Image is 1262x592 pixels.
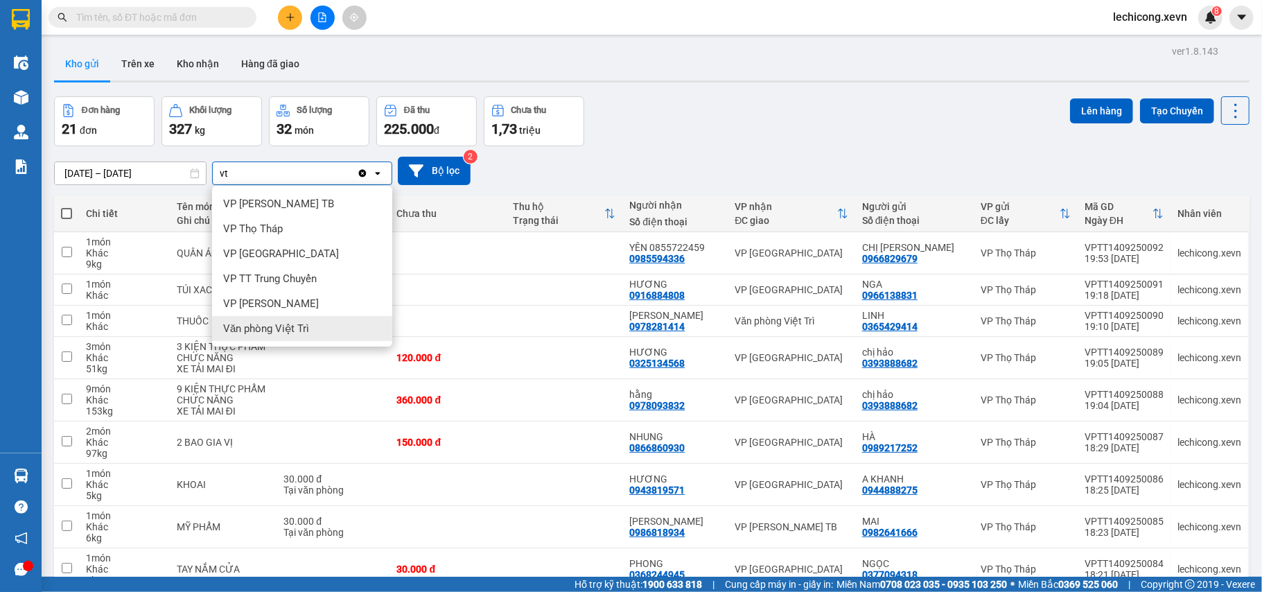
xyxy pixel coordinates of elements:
[629,321,685,332] div: 0978281414
[1085,527,1164,538] div: 18:23 [DATE]
[484,96,584,146] button: Chưa thu1,73 triệu
[54,47,110,80] button: Kho gửi
[513,201,604,212] div: Thu hộ
[1085,215,1153,226] div: Ngày ĐH
[1085,516,1164,527] div: VPTT1409250085
[629,442,685,453] div: 0866860930
[981,201,1060,212] div: VP gửi
[862,242,967,253] div: CHỊ MINH
[1177,352,1241,363] div: lechicong.xevn
[513,215,604,226] div: Trạng thái
[1085,310,1164,321] div: VPTT1409250090
[223,197,334,211] span: VP [PERSON_NAME] TB
[384,121,434,137] span: 225.000
[76,10,240,25] input: Tìm tên, số ĐT hoặc mã đơn
[519,125,541,136] span: triệu
[283,527,383,538] div: Tại văn phòng
[86,406,163,417] div: 153 kg
[177,521,270,532] div: MỸ PHẨM
[295,125,314,136] span: món
[278,6,302,30] button: plus
[177,247,270,259] div: QUẦN ÁO
[1177,437,1241,448] div: lechicong.xevn
[491,121,517,137] span: 1,73
[177,315,270,327] div: THUỐC
[1177,394,1241,406] div: lechicong.xevn
[12,9,30,30] img: logo-vxr
[1085,279,1164,290] div: VPTT1409250091
[862,389,967,400] div: chị hảo
[223,222,283,236] span: VP Thọ Tháp
[1085,485,1164,496] div: 18:25 [DATE]
[1085,389,1164,400] div: VPTT1409250088
[862,279,967,290] div: NGA
[15,532,28,545] span: notification
[629,400,685,411] div: 0978093832
[230,47,310,80] button: Hàng đã giao
[1236,11,1248,24] span: caret-down
[629,431,721,442] div: NHUNG
[1010,582,1015,587] span: ⚪️
[629,527,685,538] div: 0986818934
[58,12,67,22] span: search
[82,105,120,115] div: Đơn hàng
[862,201,967,212] div: Người gửi
[177,363,270,374] div: XE TẢI MAI ĐI
[86,341,163,352] div: 3 món
[86,564,163,575] div: Khác
[862,485,918,496] div: 0944888275
[1177,521,1241,532] div: lechicong.xevn
[161,96,262,146] button: Khối lượng327kg
[1078,195,1171,232] th: Toggle SortBy
[1085,347,1164,358] div: VPTT1409250089
[862,253,918,264] div: 0966829679
[464,150,477,164] sup: 2
[376,96,477,146] button: Đã thu225.000đ
[735,564,848,575] div: VP [GEOGRAPHIC_DATA]
[177,215,270,226] div: Ghi chú
[862,527,918,538] div: 0982641666
[862,442,918,453] div: 0989217252
[1172,44,1218,59] div: ver 1.8.143
[86,521,163,532] div: Khác
[506,195,622,232] th: Toggle SortBy
[397,352,500,363] div: 120.000 đ
[1177,284,1241,295] div: lechicong.xevn
[286,12,295,22] span: plus
[397,564,500,575] div: 30.000 đ
[1085,242,1164,253] div: VPTT1409250092
[317,12,327,22] span: file-add
[86,552,163,564] div: 1 món
[981,352,1071,363] div: VP Thọ Tháp
[86,363,163,374] div: 51 kg
[1177,479,1241,490] div: lechicong.xevn
[80,125,97,136] span: đơn
[862,569,918,580] div: 0377094318
[629,389,721,400] div: hằng
[735,394,848,406] div: VP [GEOGRAPHIC_DATA]
[212,186,392,347] ul: Menu
[86,247,163,259] div: Khác
[1185,580,1195,589] span: copyright
[297,105,332,115] div: Số lượng
[357,168,368,179] svg: Clear all
[15,500,28,514] span: question-circle
[15,563,28,576] span: message
[404,105,430,115] div: Đã thu
[1128,577,1130,592] span: |
[629,310,721,321] div: ĐỖ HIỀN
[712,577,715,592] span: |
[862,431,967,442] div: HÀ
[629,569,685,580] div: 0368244945
[629,200,721,211] div: Người nhận
[1085,569,1164,580] div: 18:21 [DATE]
[735,247,848,259] div: VP [GEOGRAPHIC_DATA]
[1085,473,1164,485] div: VPTT1409250086
[862,310,967,321] div: LINH
[862,290,918,301] div: 0966138831
[1058,579,1118,590] strong: 0369 525 060
[880,579,1007,590] strong: 0708 023 035 - 0935 103 250
[862,558,967,569] div: NGỌC
[62,121,77,137] span: 21
[735,479,848,490] div: VP [GEOGRAPHIC_DATA]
